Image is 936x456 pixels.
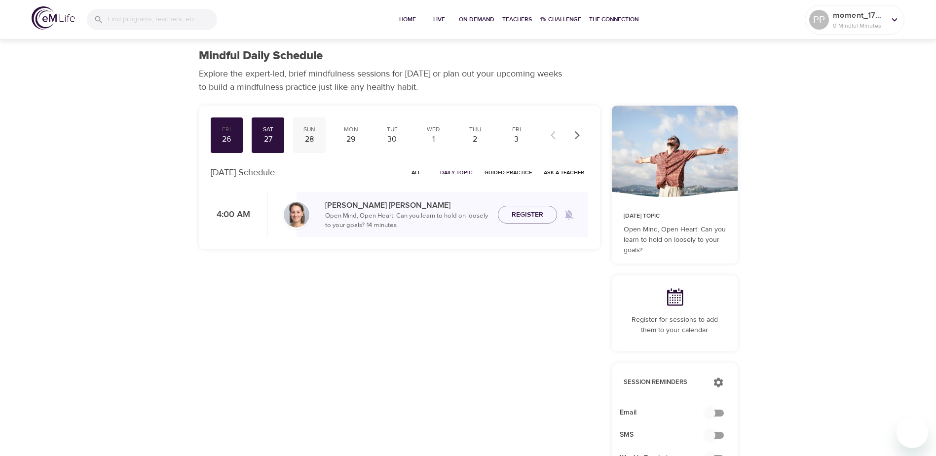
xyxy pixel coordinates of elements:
[211,166,275,179] p: [DATE] Schedule
[620,408,714,418] span: Email
[338,125,363,134] div: Mon
[405,168,428,177] span: All
[833,9,885,21] p: moment_1758932926
[256,125,280,134] div: Sat
[215,134,239,145] div: 26
[338,134,363,145] div: 29
[396,14,419,25] span: Home
[833,21,885,30] p: 0 Mindful Minutes
[256,134,280,145] div: 27
[502,14,532,25] span: Teachers
[624,378,703,387] p: Session Reminders
[421,134,446,145] div: 1
[620,430,714,440] span: SMS
[540,165,588,180] button: Ask a Teacher
[436,165,477,180] button: Daily Topic
[544,168,584,177] span: Ask a Teacher
[108,9,217,30] input: Find programs, teachers, etc...
[32,6,75,30] img: logo
[624,315,726,336] p: Register for sessions to add them to your calendar
[504,134,529,145] div: 3
[211,208,250,222] p: 4:00 AM
[809,10,829,30] div: PP
[624,225,726,256] p: Open Mind, Open Heart: Can you learn to hold on loosely to your goals?
[215,125,239,134] div: Fri
[512,209,543,221] span: Register
[325,211,490,230] p: Open Mind, Open Heart: Can you learn to hold on loosely to your goals? · 14 minutes
[440,168,473,177] span: Daily Topic
[498,206,557,224] button: Register
[401,165,432,180] button: All
[485,168,532,177] span: Guided Practice
[504,125,529,134] div: Fri
[297,125,322,134] div: Sun
[284,202,309,228] img: Deanna_Burkett-min.jpg
[199,49,323,63] h1: Mindful Daily Schedule
[589,14,638,25] span: The Connection
[481,165,536,180] button: Guided Practice
[463,134,487,145] div: 2
[421,125,446,134] div: Wed
[463,125,487,134] div: Thu
[325,199,490,211] p: [PERSON_NAME] [PERSON_NAME]
[459,14,494,25] span: On-Demand
[297,134,322,145] div: 28
[540,14,581,25] span: 1% Challenge
[380,125,405,134] div: Tue
[557,203,581,227] span: Remind me when a class goes live every Saturday at 4:00 AM
[427,14,451,25] span: Live
[897,417,928,448] iframe: Button to launch messaging window
[380,134,405,145] div: 30
[624,212,726,221] p: [DATE] Topic
[199,67,569,94] p: Explore the expert-led, brief mindfulness sessions for [DATE] or plan out your upcoming weeks to ...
